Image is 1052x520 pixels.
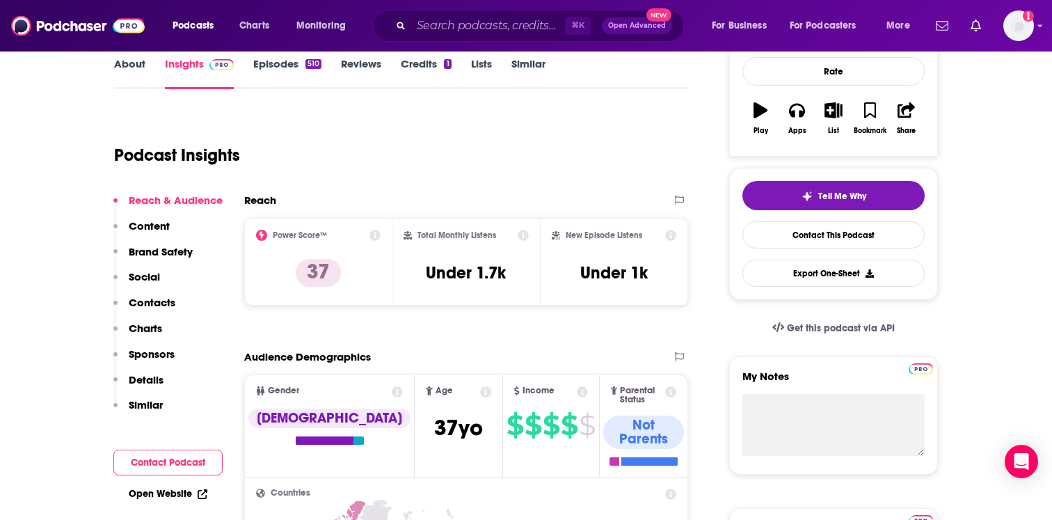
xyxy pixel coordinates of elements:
p: 37 [296,259,341,287]
img: Podchaser - Follow, Share and Rate Podcasts [11,13,145,39]
p: Similar [129,398,163,411]
div: Not Parents [603,416,684,449]
button: tell me why sparkleTell Me Why [742,181,925,210]
span: For Business [712,16,767,36]
a: Lists [471,57,492,89]
span: Countries [271,489,310,498]
button: List [815,93,852,143]
div: Share [897,127,916,135]
div: Open Intercom Messenger [1005,445,1038,478]
span: Get this podcast via API [787,322,895,334]
img: Podchaser Pro [909,363,933,375]
button: open menu [877,15,927,37]
h3: Under 1k [580,262,648,283]
p: Social [129,270,160,283]
div: 510 [305,59,321,69]
span: Open Advanced [608,22,666,29]
span: Charts [239,16,269,36]
span: Tell Me Why [818,191,866,202]
span: For Podcasters [790,16,856,36]
div: Rate [742,57,925,86]
h2: Power Score™ [273,230,327,240]
p: Contacts [129,296,175,309]
button: Export One-Sheet [742,260,925,287]
button: Charts [113,322,162,347]
a: Similar [511,57,545,89]
div: List [828,127,839,135]
div: Search podcasts, credits, & more... [386,10,697,42]
span: More [886,16,910,36]
input: Search podcasts, credits, & more... [411,15,565,37]
button: open menu [163,15,232,37]
button: Social [113,270,160,296]
a: Pro website [909,361,933,375]
button: open menu [287,15,364,37]
button: open menu [781,15,877,37]
a: Reviews [341,57,381,89]
span: $ [561,414,577,436]
button: open menu [702,15,784,37]
button: Contact Podcast [113,450,223,475]
button: Content [113,219,170,245]
a: Show notifications dropdown [930,14,954,38]
span: Podcasts [173,16,214,36]
button: Contacts [113,296,175,322]
span: $ [579,414,595,436]
img: User Profile [1003,10,1034,41]
span: Logged in as Marketing09 [1003,10,1034,41]
span: ⌘ K [565,17,591,35]
a: About [114,57,145,89]
span: 37 yo [434,414,483,441]
img: tell me why sparkle [802,191,813,202]
div: Bookmark [854,127,886,135]
label: My Notes [742,370,925,394]
span: Gender [268,386,299,395]
button: Sponsors [113,347,175,373]
img: Podchaser Pro [209,59,234,70]
a: Show notifications dropdown [965,14,987,38]
h2: New Episode Listens [566,230,642,240]
div: Play [754,127,768,135]
button: Open AdvancedNew [602,17,672,34]
span: New [646,8,671,22]
h3: Under 1.7k [426,262,506,283]
a: Credits1 [401,57,451,89]
button: Details [113,373,164,399]
button: Apps [779,93,815,143]
a: Contact This Podcast [742,221,925,249]
p: Content [129,219,170,233]
div: 1 [444,59,451,69]
p: Brand Safety [129,245,193,258]
h2: Reach [244,194,276,207]
span: $ [543,414,559,436]
span: Income [523,386,555,395]
a: Get this podcast via API [761,311,906,345]
button: Brand Safety [113,245,193,271]
span: $ [507,414,523,436]
span: Parental Status [620,386,662,404]
a: InsightsPodchaser Pro [165,57,234,89]
svg: Add a profile image [1023,10,1034,22]
div: [DEMOGRAPHIC_DATA] [248,409,411,428]
p: Reach & Audience [129,194,223,207]
h2: Audience Demographics [244,350,371,363]
p: Sponsors [129,347,175,361]
a: Open Website [129,488,207,500]
p: Charts [129,322,162,335]
button: Similar [113,398,163,424]
span: Monitoring [296,16,346,36]
button: Reach & Audience [113,194,223,219]
h2: Total Monthly Listens [417,230,496,240]
a: Charts [230,15,278,37]
h1: Podcast Insights [114,145,240,166]
button: Play [742,93,779,143]
button: Bookmark [852,93,888,143]
button: Share [888,93,925,143]
a: Episodes510 [253,57,321,89]
span: $ [525,414,541,436]
div: Apps [788,127,806,135]
p: Details [129,373,164,386]
span: Age [436,386,453,395]
button: Show profile menu [1003,10,1034,41]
